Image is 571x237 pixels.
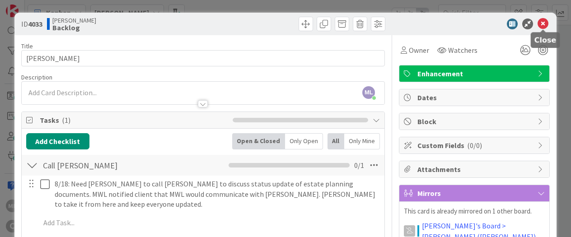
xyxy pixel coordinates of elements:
[409,45,429,56] span: Owner
[467,141,482,150] span: ( 0/0 )
[417,140,533,151] span: Custom Fields
[52,17,96,24] span: [PERSON_NAME]
[55,179,378,209] p: 8/18: Need [PERSON_NAME] to call [PERSON_NAME] to discuss status update of estate planning docume...
[417,92,533,103] span: Dates
[40,157,187,173] input: Add Checklist...
[344,133,380,149] div: Only Mine
[28,19,42,28] b: 4033
[534,36,557,44] h5: Close
[417,116,533,127] span: Block
[404,206,545,217] p: This card is already mirrored on 1 other board.
[62,116,70,125] span: ( 1 )
[21,73,52,81] span: Description
[26,133,89,149] button: Add Checklist
[362,86,375,99] span: ML
[417,68,533,79] span: Enhancement
[417,188,533,199] span: Mirrors
[21,50,385,66] input: type card name here...
[52,24,96,31] b: Backlog
[354,160,364,171] span: 0 / 1
[40,115,229,125] span: Tasks
[285,133,323,149] div: Only Open
[232,133,285,149] div: Open & Closed
[21,19,42,29] span: ID
[417,164,533,175] span: Attachments
[328,133,344,149] div: All
[448,45,477,56] span: Watchers
[21,42,33,50] label: Title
